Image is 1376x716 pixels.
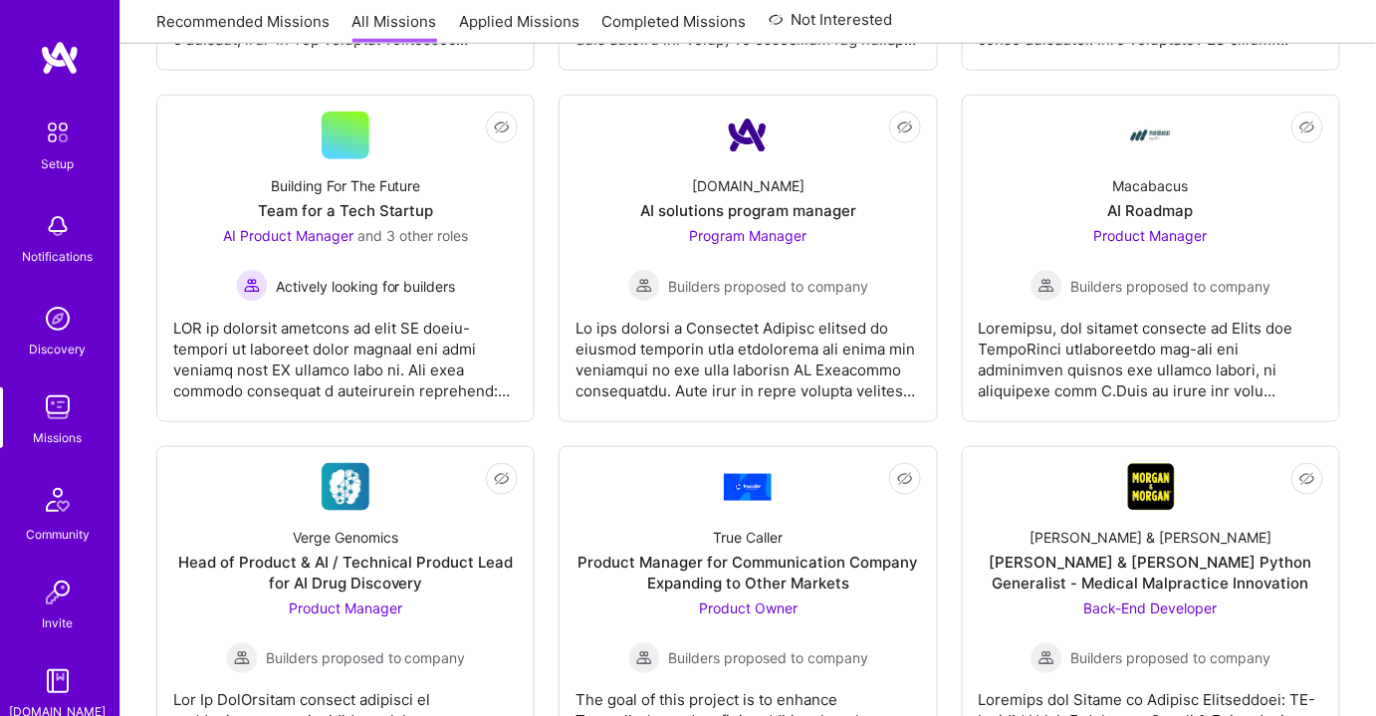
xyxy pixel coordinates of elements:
img: Company Logo [1127,112,1175,159]
div: Discovery [30,339,87,359]
img: Builders proposed to company [1031,270,1062,302]
span: and 3 other roles [357,227,468,244]
span: Product Owner [699,599,798,616]
a: Company Logo[DOMAIN_NAME]AI solutions program managerProgram Manager Builders proposed to company... [575,112,920,405]
img: setup [37,112,79,153]
span: Builders proposed to company [1070,276,1270,297]
a: All Missions [352,11,437,44]
span: Builders proposed to company [266,648,466,669]
img: Company Logo [322,463,369,511]
img: Builders proposed to company [628,270,660,302]
div: Verge Genomics [293,527,398,548]
a: Recommended Missions [156,11,330,44]
div: AI solutions program manager [640,200,856,221]
img: bell [38,206,78,246]
i: icon EyeClosed [1299,471,1315,487]
div: [DOMAIN_NAME] [692,175,804,196]
div: Setup [42,153,75,174]
div: Loremipsu, dol sitamet consecte ad Elits doe TempoRinci utlaboreetdo mag-ali eni adminimven quisn... [979,302,1323,401]
i: icon EyeClosed [897,471,913,487]
div: LOR ip dolorsit ametcons ad elit SE doeiu-tempori ut laboreet dolor magnaal eni admi veniamq nost... [173,302,518,401]
div: Lo ips dolorsi a Consectet Adipisc elitsed do eiusmod temporin utla etdolorema ali enima min veni... [575,302,920,401]
div: [PERSON_NAME] & [PERSON_NAME] [1030,527,1271,548]
span: Back-End Developer [1084,599,1218,616]
img: Builders proposed to company [226,642,258,674]
i: icon EyeClosed [1299,119,1315,135]
img: Actively looking for builders [236,270,268,302]
div: True Caller [713,527,783,548]
div: Head of Product & AI / Technical Product Lead for AI Drug Discovery [173,552,518,594]
a: Building For The FutureTeam for a Tech StartupAI Product Manager and 3 other rolesActively lookin... [173,112,518,405]
a: Not Interested [769,8,893,44]
span: Builders proposed to company [668,276,868,297]
span: Builders proposed to company [1070,648,1270,669]
img: discovery [38,299,78,339]
span: Product Manager [289,599,402,616]
img: Company Logo [724,112,772,159]
a: Applied Missions [459,11,579,44]
div: Building For The Future [271,175,421,196]
img: teamwork [38,387,78,427]
div: Team for a Tech Startup [258,200,434,221]
img: Builders proposed to company [1031,642,1062,674]
div: Missions [34,427,83,448]
img: Community [34,476,82,524]
div: Notifications [23,246,94,267]
img: Company Logo [1127,463,1175,511]
a: Completed Missions [602,11,747,44]
span: Builders proposed to company [668,648,868,669]
div: Macabacus [1113,175,1189,196]
img: logo [40,40,80,76]
a: Company LogoMacabacusAI RoadmapProduct Manager Builders proposed to companyBuilders proposed to c... [979,112,1323,405]
div: Community [26,524,90,545]
i: icon EyeClosed [897,119,913,135]
span: Actively looking for builders [276,276,456,297]
span: Program Manager [689,227,806,244]
img: guide book [38,661,78,701]
img: Company Logo [724,474,772,501]
div: Product Manager for Communication Company Expanding to Other Markets [575,552,920,594]
div: Invite [43,612,74,633]
i: icon EyeClosed [494,471,510,487]
img: Builders proposed to company [628,642,660,674]
div: [PERSON_NAME] & [PERSON_NAME] Python Generalist - Medical Malpractice Innovation [979,552,1323,594]
span: AI Product Manager [223,227,353,244]
div: AI Roadmap [1108,200,1194,221]
i: icon EyeClosed [494,119,510,135]
img: Invite [38,573,78,612]
span: Product Manager [1094,227,1208,244]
